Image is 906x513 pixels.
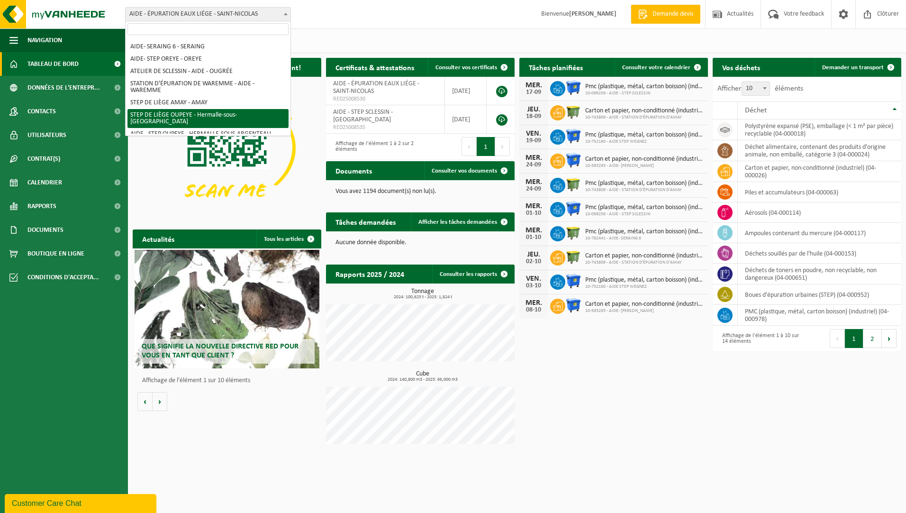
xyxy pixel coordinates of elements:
[142,377,317,384] p: Affichage de l'élément 1 sur 10 éléments
[326,265,414,283] h2: Rapports 2025 / 2024
[524,210,543,217] div: 01-10
[424,161,514,180] a: Consulter vos documents
[519,58,592,76] h2: Tâches planifiées
[585,260,703,266] span: 10-743809 - AIDE - STATION D'ÉPURATION D'AMAY
[565,80,581,96] img: WB-1100-HPE-BE-01
[331,377,515,382] span: 2024: 140,800 m3 - 2025: 66,000 m3
[435,64,497,71] span: Consulter vos certificats
[569,10,616,18] strong: [PERSON_NAME]
[845,329,863,348] button: 1
[565,128,581,144] img: WB-1100-HPE-BE-01
[27,123,66,147] span: Utilisateurs
[331,371,515,382] h3: Cube
[565,273,581,289] img: WB-1100-HPE-BE-01
[5,492,158,513] iframe: chat widget
[27,171,62,194] span: Calendrier
[524,202,543,210] div: MER.
[565,297,581,313] img: WB-1100-HPE-BE-01
[717,85,803,92] label: Afficher éléments
[27,76,100,100] span: Données de l'entrepr...
[585,284,703,290] span: 10-752160 - AIDE STEP WEGNEZ
[127,128,289,140] li: AIDE - STEP OUPEYE - HERMALLE-SOUS-ARGENTEAU
[333,95,437,103] span: RED25008530
[133,229,184,248] h2: Actualités
[738,182,901,202] td: Piles et accumulateurs (04-000063)
[738,140,901,161] td: déchet alimentaire, contenant des produits d'origine animale, non emballé, catégorie 3 (04-000024)
[326,161,381,180] h2: Documents
[585,131,703,139] span: Pmc (plastique, métal, carton boisson) (industriel)
[565,225,581,241] img: WB-1100-HPE-GN-50
[432,168,497,174] span: Consulter vos documents
[738,305,901,326] td: PMC (plastique, métal, carton boisson) (industriel) (04-000978)
[133,77,321,219] img: Download de VHEPlus App
[432,265,514,284] a: Consulter les rapports
[524,89,543,96] div: 17-09
[822,64,884,71] span: Demander un transport
[622,64,690,71] span: Consulter votre calendrier
[27,28,62,52] span: Navigation
[326,58,424,76] h2: Certificats & attestations
[331,295,515,300] span: 2024: 100,625 t - 2025: 1,824 t
[256,229,320,248] a: Tous les articles
[738,284,901,305] td: boues d'épuration urbaines (STEP) (04-000952)
[565,176,581,192] img: WB-1100-HPE-GN-50
[585,115,703,120] span: 10-743809 - AIDE - STATION D'ÉPURATION D'AMAY
[27,242,84,266] span: Boutique en ligne
[585,163,703,169] span: 10-593293 - AIDE- [PERSON_NAME]
[27,266,99,289] span: Conditions d'accepta...
[585,252,703,260] span: Carton et papier, non-conditionné (industriel)
[738,161,901,182] td: carton et papier, non-conditionné (industriel) (04-000026)
[524,162,543,168] div: 24-09
[585,91,703,96] span: 10-099256 - AIDE - STEP SCLESSIN
[565,249,581,265] img: WB-1100-HPE-GN-50
[585,236,703,241] span: 10-782441 - AIDE- SERAING 6
[585,276,703,284] span: Pmc (plastique, métal, carton boisson) (industriel)
[524,186,543,192] div: 24-09
[418,219,497,225] span: Afficher les tâches demandées
[585,204,703,211] span: Pmc (plastique, métal, carton boisson) (industriel)
[585,180,703,187] span: Pmc (plastique, métal, carton boisson) (industriel)
[326,212,405,231] h2: Tâches demandées
[738,223,901,243] td: ampoules contenant du mercure (04-000117)
[585,139,703,145] span: 10-752160 - AIDE STEP WEGNEZ
[585,107,703,115] span: Carton et papier, non-conditionné (industriel)
[477,137,495,156] button: 1
[127,65,289,78] li: ATELIER DE SCLESSIN - AIDE - OUGRÉE
[585,211,703,217] span: 10-099256 - AIDE - STEP SCLESSIN
[153,392,167,411] button: Volgende
[524,258,543,265] div: 02-10
[585,301,703,308] span: Carton et papier, non-conditionné (industriel)
[142,343,299,359] span: Que signifie la nouvelle directive RED pour vous en tant que client ?
[524,130,543,137] div: VEN.
[565,152,581,168] img: WB-1100-HPE-BE-01
[331,136,416,157] div: Affichage de l'élément 1 à 2 sur 2 éléments
[126,8,290,21] span: AIDE - ÉPURATION EAUX LIÉGE - SAINT-NICOLAS
[815,58,900,77] a: Demander un transport
[27,218,63,242] span: Documents
[135,250,319,368] a: Que signifie la nouvelle directive RED pour vous en tant que client ?
[524,82,543,89] div: MER.
[333,124,437,131] span: RED25008535
[565,104,581,120] img: WB-1100-HPE-GN-50
[524,106,543,113] div: JEU.
[127,78,289,97] li: STATION D'ÉPURATION DE WAREMME - AIDE - WAREMME
[738,264,901,284] td: déchets de toners en poudre, non recyclable, non dangereux (04-000651)
[495,137,510,156] button: Next
[585,228,703,236] span: Pmc (plastique, métal, carton boisson) (industriel)
[524,283,543,289] div: 03-10
[127,97,289,109] li: STEP DE LIÈGE AMAY - AMAY
[524,154,543,162] div: MER.
[650,9,696,19] span: Demande devis
[524,113,543,120] div: 18-09
[127,53,289,65] li: AIDE- STEP OREYE - OREYE
[335,239,505,246] p: Aucune donnée disponible.
[524,251,543,258] div: JEU.
[717,328,802,349] div: Affichage de l'élément 1 à 10 sur 14 éléments
[127,109,289,128] li: STEP DE LIÈGE OUPEYE - Hermalle-sous-[GEOGRAPHIC_DATA]
[585,156,703,163] span: Carton et papier, non-conditionné (industriel)
[882,329,897,348] button: Next
[27,194,56,218] span: Rapports
[462,137,477,156] button: Previous
[738,202,901,223] td: aérosols (04-000114)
